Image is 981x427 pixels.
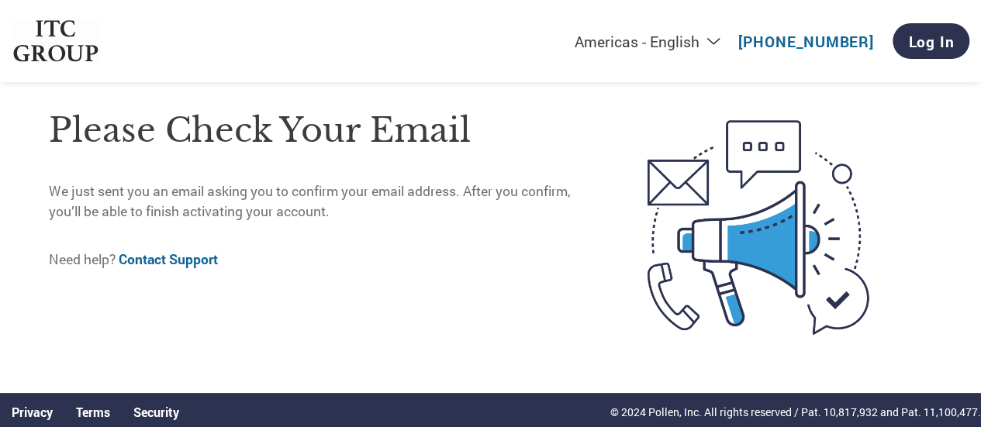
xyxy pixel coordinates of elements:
[738,32,874,51] a: [PHONE_NUMBER]
[49,250,584,270] p: Need help?
[584,93,932,362] img: open-email
[12,20,100,63] img: ITC Group
[610,404,981,420] p: © 2024 Pollen, Inc. All rights reserved / Pat. 10,817,932 and Pat. 11,100,477.
[49,181,584,222] p: We just sent you an email asking you to confirm your email address. After you confirm, you’ll be ...
[119,250,218,268] a: Contact Support
[76,404,110,420] a: Terms
[49,105,584,156] h1: Please check your email
[12,404,53,420] a: Privacy
[893,23,969,59] a: Log In
[133,404,179,420] a: Security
